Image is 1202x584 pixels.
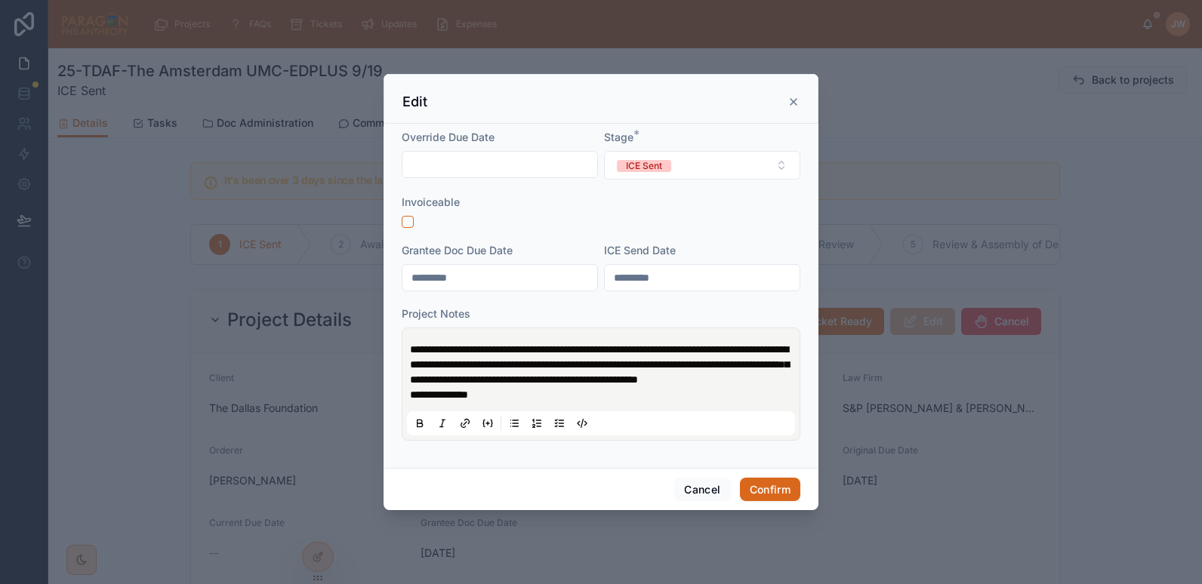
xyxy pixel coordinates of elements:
span: ICE Send Date [604,244,676,257]
span: Project Notes [402,307,470,320]
h3: Edit [402,93,427,111]
span: Stage [604,131,633,143]
span: Invoiceable [402,195,460,208]
div: ICE Sent [626,160,662,172]
button: Cancel [674,478,730,502]
span: Grantee Doc Due Date [402,244,513,257]
button: Confirm [740,478,800,502]
span: Override Due Date [402,131,495,143]
button: Select Button [604,151,800,180]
